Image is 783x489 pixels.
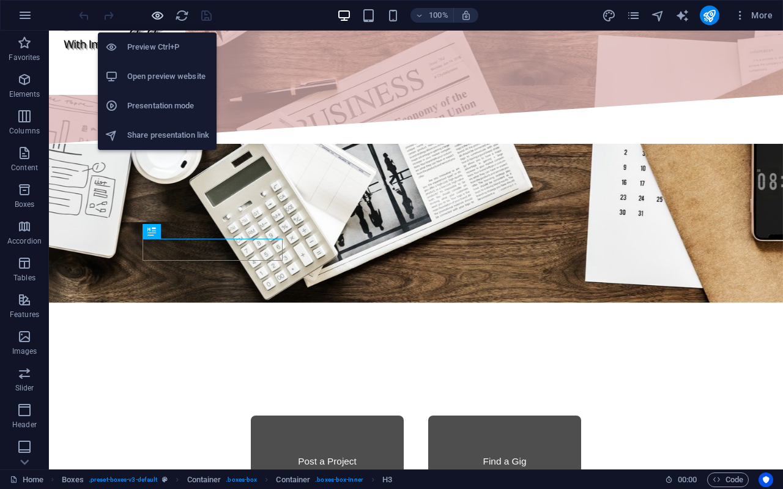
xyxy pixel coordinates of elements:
h6: Session time [665,472,697,487]
h6: Share presentation link [127,128,209,143]
p: Features [10,310,39,319]
p: Accordion [7,236,42,246]
button: pages [626,8,641,23]
p: Tables [13,273,35,283]
button: 100% [410,8,454,23]
p: Favorites [9,53,40,62]
i: Reload page [175,9,189,23]
span: Click to select. Double-click to edit [276,472,310,487]
span: . boxes-box-inner [315,472,363,487]
p: Columns [9,126,40,136]
span: . boxes-box [226,472,257,487]
button: publish [700,6,719,25]
h6: Presentation mode [127,99,209,113]
button: Usercentrics [759,472,773,487]
i: Navigator [651,9,665,23]
span: More [734,9,773,21]
p: Boxes [15,200,35,209]
h6: 100% [429,8,448,23]
p: Content [11,163,38,173]
span: . preset-boxes-v3-default [89,472,157,487]
nav: breadcrumb [62,472,393,487]
button: Code [707,472,749,487]
a: Click to cancel selection. Double-click to open Pages [10,472,43,487]
h6: Preview Ctrl+P [127,40,209,54]
i: Design (Ctrl+Alt+Y) [602,9,616,23]
i: AI Writer [675,9,689,23]
i: Publish [702,9,716,23]
button: text_generator [675,8,690,23]
p: Header [12,420,37,430]
button: design [602,8,617,23]
h6: Open preview website [127,69,209,84]
p: Elements [9,89,40,99]
i: This element is a customizable preset [162,476,168,483]
span: Click to select. Double-click to edit [62,472,84,487]
span: Click to select. Double-click to edit [187,472,221,487]
span: : [686,475,688,484]
span: Click to select. Double-click to edit [382,472,392,487]
button: reload [174,8,189,23]
p: Slider [15,383,34,393]
button: More [729,6,777,25]
span: 00 00 [678,472,697,487]
button: navigator [651,8,666,23]
i: On resize automatically adjust zoom level to fit chosen device. [461,10,472,21]
i: Pages (Ctrl+Alt+S) [626,9,640,23]
p: Images [12,346,37,356]
span: Code [713,472,743,487]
